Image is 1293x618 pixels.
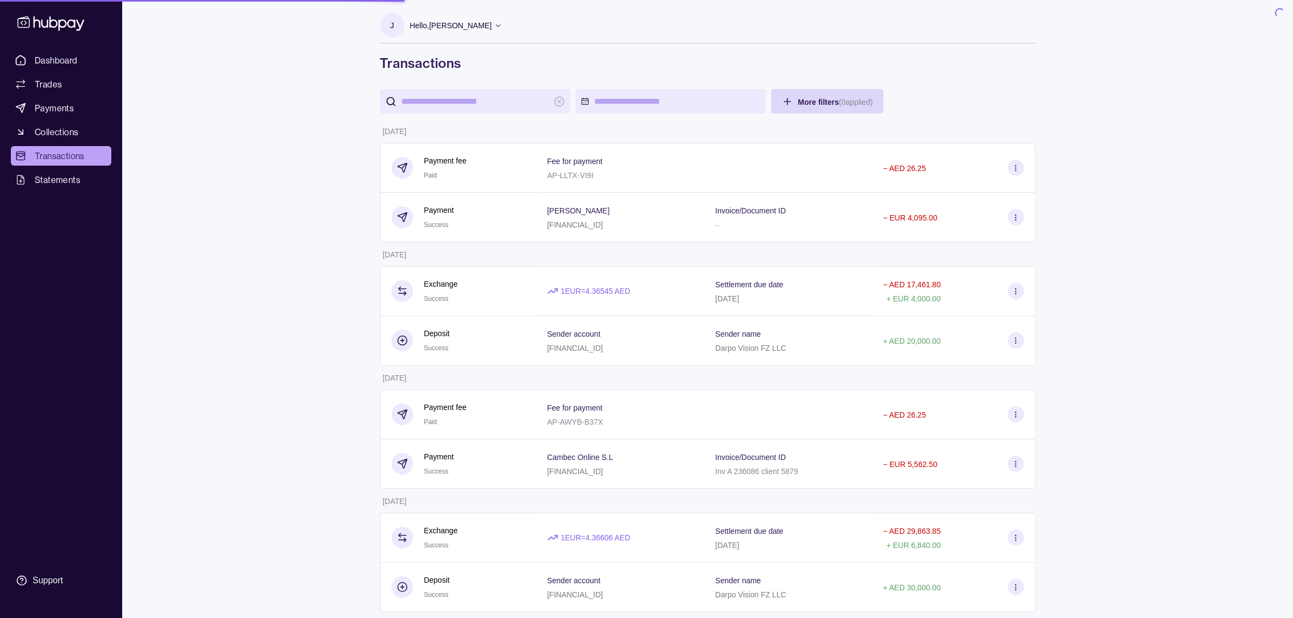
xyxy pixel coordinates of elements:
[883,337,941,345] p: + AED 20,000.00
[11,74,111,94] a: Trades
[424,451,454,463] p: Payment
[547,171,594,180] p: AP-LLTX-VI9I
[383,374,407,382] p: [DATE]
[33,575,63,587] div: Support
[424,574,450,586] p: Deposit
[547,453,613,462] p: Cambec Online S.L
[547,403,603,412] p: Fee for payment
[35,102,74,115] span: Payments
[35,54,78,67] span: Dashboard
[715,280,783,289] p: Settlement due date
[35,78,62,91] span: Trades
[380,54,1036,72] h1: Transactions
[715,541,739,550] p: [DATE]
[883,460,937,469] p: − EUR 5,562.50
[547,467,603,476] p: [FINANCIAL_ID]
[424,221,449,229] span: Success
[798,98,873,106] span: More filters
[383,127,407,136] p: [DATE]
[715,590,786,599] p: Darpo Vision FZ LLC
[11,170,111,190] a: Statements
[883,280,941,289] p: − AED 17,461.80
[11,569,111,592] a: Support
[561,532,630,544] p: 1 EUR = 4.36606 AED
[715,294,739,303] p: [DATE]
[35,149,85,162] span: Transactions
[11,98,111,118] a: Payments
[883,583,941,592] p: + AED 30,000.00
[424,278,458,290] p: Exchange
[424,204,454,216] p: Payment
[424,172,437,179] span: Paid
[35,173,80,186] span: Statements
[715,576,761,585] p: Sender name
[547,220,603,229] p: [FINANCIAL_ID]
[424,401,467,413] p: Payment fee
[390,20,394,31] p: J
[715,206,786,215] p: Invoice/Document ID
[715,453,786,462] p: Invoice/Document ID
[424,591,449,598] span: Success
[547,344,603,352] p: [FINANCIAL_ID]
[11,51,111,70] a: Dashboard
[35,125,78,138] span: Collections
[715,467,798,476] p: Inv A 236086 client 5879
[402,89,548,113] input: search
[547,590,603,599] p: [FINANCIAL_ID]
[771,89,884,113] button: More filters(0applied)
[11,122,111,142] a: Collections
[383,497,407,506] p: [DATE]
[11,146,111,166] a: Transactions
[424,155,467,167] p: Payment fee
[883,213,937,222] p: − EUR 4,095.00
[424,525,458,537] p: Exchange
[424,327,450,339] p: Deposit
[424,295,449,302] span: Success
[883,411,926,419] p: − AED 26.25
[383,250,407,259] p: [DATE]
[883,164,926,173] p: − AED 26.25
[547,418,603,426] p: AP-AWYB-B37X
[561,285,630,297] p: 1 EUR = 4.36545 AED
[883,527,941,535] p: − AED 29,863.85
[547,206,610,215] p: [PERSON_NAME]
[886,294,941,303] p: + EUR 4,000.00
[715,220,720,229] p: –
[715,330,761,338] p: Sender name
[424,541,449,549] span: Success
[715,527,783,535] p: Settlement due date
[839,98,873,106] p: ( 0 applied)
[424,344,449,352] span: Success
[424,418,437,426] span: Paid
[410,20,492,31] p: Hello, [PERSON_NAME]
[547,157,603,166] p: Fee for payment
[715,344,786,352] p: Darpo Vision FZ LLC
[547,576,601,585] p: Sender account
[424,468,449,475] span: Success
[886,541,941,550] p: + EUR 6,840.00
[547,330,601,338] p: Sender account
